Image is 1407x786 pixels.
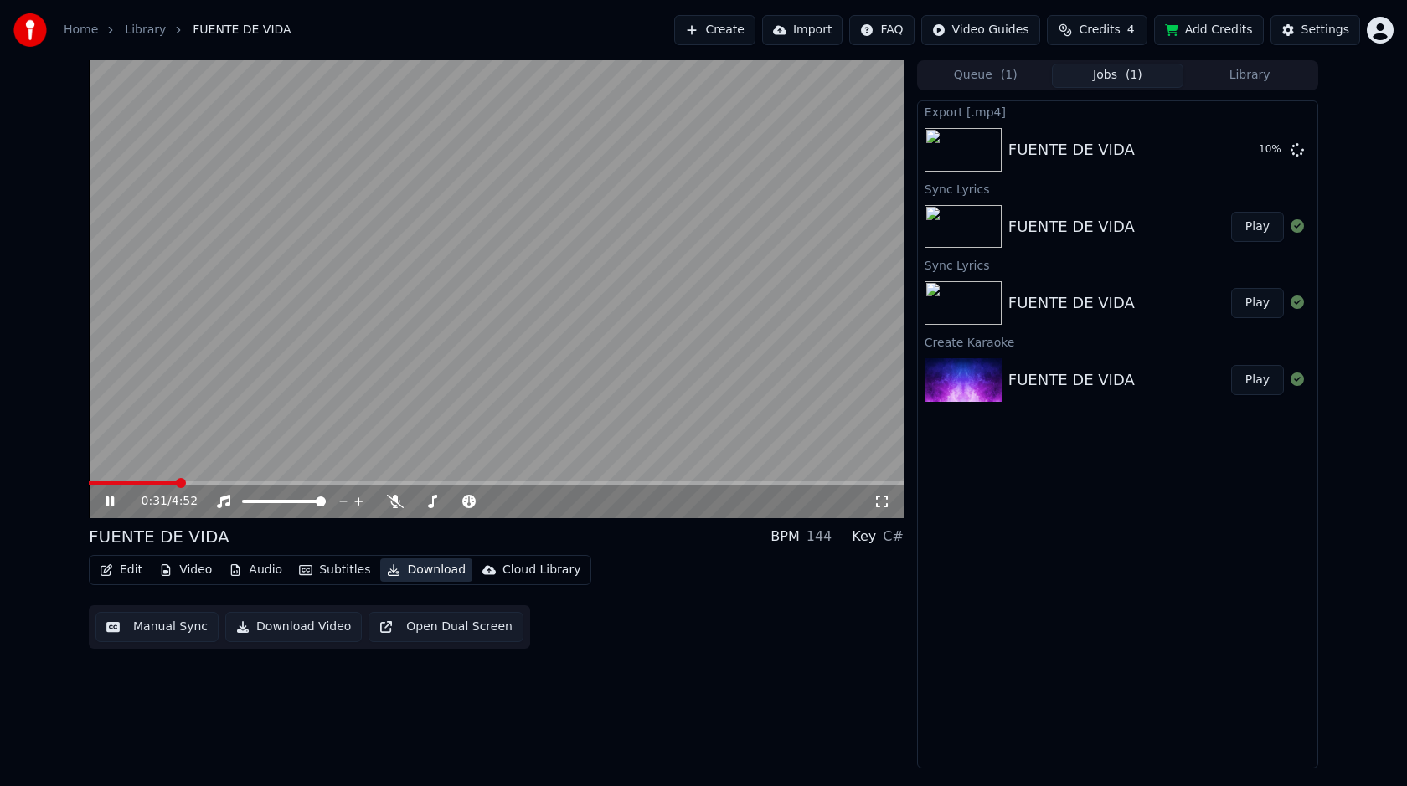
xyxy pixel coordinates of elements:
div: FUENTE DE VIDA [1008,291,1135,315]
span: ( 1 ) [1001,67,1018,84]
div: Sync Lyrics [918,178,1317,198]
button: Video Guides [921,15,1040,45]
span: 4:52 [172,493,198,510]
div: Create Karaoke [918,331,1317,352]
div: BPM [770,527,799,547]
button: Video [152,558,219,582]
button: Jobs [1052,64,1184,88]
a: Library [125,22,166,39]
div: Export [.mp4] [918,101,1317,121]
a: Home [64,22,98,39]
nav: breadcrumb [64,22,291,39]
div: Cloud Library [502,562,580,578]
button: FAQ [849,15,914,45]
span: ( 1 ) [1126,67,1142,84]
button: Import [762,15,843,45]
div: FUENTE DE VIDA [89,525,229,548]
button: Play [1231,288,1284,318]
div: FUENTE DE VIDA [1008,215,1135,239]
button: Add Credits [1154,15,1264,45]
div: 10 % [1259,143,1284,157]
button: Open Dual Screen [368,612,523,642]
img: youka [13,13,47,47]
div: Sync Lyrics [918,254,1317,275]
span: 4 [1127,22,1135,39]
button: Play [1231,365,1284,395]
button: Create [674,15,755,45]
button: Manual Sync [95,612,219,642]
div: Key [852,527,876,547]
span: 0:31 [142,493,167,510]
div: FUENTE DE VIDA [1008,138,1135,162]
button: Play [1231,212,1284,242]
button: Subtitles [292,558,377,582]
button: Settings [1270,15,1360,45]
div: / [142,493,182,510]
div: 144 [807,527,832,547]
button: Audio [222,558,289,582]
button: Credits4 [1047,15,1147,45]
div: FUENTE DE VIDA [1008,368,1135,392]
span: FUENTE DE VIDA [193,22,291,39]
button: Download [380,558,472,582]
span: Credits [1079,22,1120,39]
button: Queue [920,64,1052,88]
div: C# [883,527,904,547]
div: Settings [1301,22,1349,39]
button: Download Video [225,612,362,642]
button: Library [1183,64,1316,88]
button: Edit [93,558,149,582]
